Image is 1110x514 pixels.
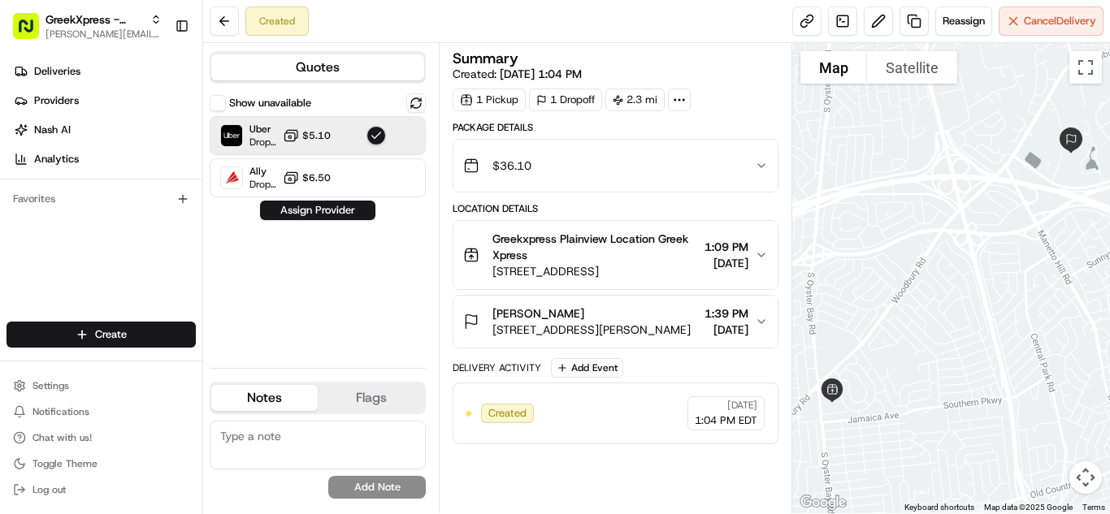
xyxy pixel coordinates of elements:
[727,399,757,412] span: [DATE]
[318,385,424,411] button: Flags
[492,322,691,338] span: [STREET_ADDRESS][PERSON_NAME]
[1082,503,1105,512] a: Terms
[154,319,261,335] span: API Documentation
[605,89,665,111] div: 2.3 mi
[705,239,748,255] span: 1:09 PM
[1024,14,1096,28] span: Cancel Delivery
[7,6,168,45] button: GreekXpress - Plainview[PERSON_NAME][EMAIL_ADDRESS][DOMAIN_NAME]
[34,123,71,137] span: Nash AI
[492,305,584,322] span: [PERSON_NAME]
[33,405,89,418] span: Notifications
[999,6,1103,36] button: CancelDelivery
[695,413,757,428] span: 1:04 PM EDT
[55,155,267,171] div: Start new chat
[7,400,196,423] button: Notifications
[492,263,698,279] span: [STREET_ADDRESS]
[453,51,518,66] h3: Summary
[115,358,197,371] a: Powered byPylon
[7,374,196,397] button: Settings
[796,492,850,513] img: Google
[33,319,124,335] span: Knowledge Base
[453,221,778,289] button: Greekxpress Plainview Location Greek Xpress[STREET_ADDRESS]1:09 PM[DATE]
[221,125,242,146] img: Uber
[252,208,296,227] button: See all
[46,11,144,28] button: GreekXpress - Plainview
[500,67,582,81] span: [DATE] 1:04 PM
[302,129,331,142] span: $5.10
[867,51,957,84] button: Show satellite imagery
[705,305,748,322] span: 1:39 PM
[249,165,276,178] span: Ally
[529,89,602,111] div: 1 Dropoff
[488,406,527,421] span: Created
[283,127,331,144] button: $5.10
[249,178,276,191] span: Dropoff ETA 7 hours
[211,54,424,80] button: Quotes
[16,155,46,184] img: 1736555255976-a54dd68f-1ca7-489b-9aae-adbdc363a1c4
[249,136,276,149] span: Dropoff ETA 23 minutes
[16,211,109,224] div: Past conversations
[33,253,46,266] img: 1736555255976-a54dd68f-1ca7-489b-9aae-adbdc363a1c4
[260,201,375,220] button: Assign Provider
[16,65,296,91] p: Welcome 👋
[34,93,79,108] span: Providers
[276,160,296,179] button: Start new chat
[705,255,748,271] span: [DATE]
[492,158,531,174] span: $36.10
[249,123,276,136] span: Uber
[7,117,202,143] a: Nash AI
[935,6,992,36] button: Reassign
[16,236,42,262] img: Regen Pajulas
[283,170,331,186] button: $6.50
[7,146,202,172] a: Analytics
[1069,51,1102,84] button: Toggle fullscreen view
[453,66,582,82] span: Created:
[453,296,778,348] button: [PERSON_NAME][STREET_ADDRESS][PERSON_NAME]1:39 PM[DATE]
[131,313,267,342] a: 💻API Documentation
[33,431,92,444] span: Chat with us!
[7,322,196,348] button: Create
[492,231,698,263] span: Greekxpress Plainview Location Greek Xpress
[7,58,202,84] a: Deliveries
[453,361,541,374] div: Delivery Activity
[46,28,162,41] button: [PERSON_NAME][EMAIL_ADDRESS][DOMAIN_NAME]
[7,478,196,501] button: Log out
[34,64,80,79] span: Deliveries
[551,358,623,378] button: Add Event
[33,379,69,392] span: Settings
[7,452,196,475] button: Toggle Theme
[211,385,318,411] button: Notes
[453,202,778,215] div: Location Details
[10,313,131,342] a: 📗Knowledge Base
[131,252,164,265] span: [DATE]
[122,252,128,265] span: •
[34,152,79,166] span: Analytics
[42,105,268,122] input: Clear
[7,88,202,114] a: Providers
[7,186,196,212] div: Favorites
[33,483,66,496] span: Log out
[453,89,526,111] div: 1 Pickup
[984,503,1073,512] span: Map data ©2025 Google
[221,167,242,188] img: Ally
[137,321,150,334] div: 💻
[7,426,196,449] button: Chat with us!
[95,327,127,342] span: Create
[800,51,867,84] button: Show street map
[16,16,49,49] img: Nash
[1069,461,1102,494] button: Map camera controls
[943,14,985,28] span: Reassign
[904,502,974,513] button: Keyboard shortcuts
[33,457,98,470] span: Toggle Theme
[55,171,206,184] div: We're available if you need us!
[705,322,748,338] span: [DATE]
[453,121,778,134] div: Package Details
[796,492,850,513] a: Open this area in Google Maps (opens a new window)
[50,252,119,265] span: Regen Pajulas
[16,321,29,334] div: 📗
[229,96,311,110] label: Show unavailable
[302,171,331,184] span: $6.50
[162,359,197,371] span: Pylon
